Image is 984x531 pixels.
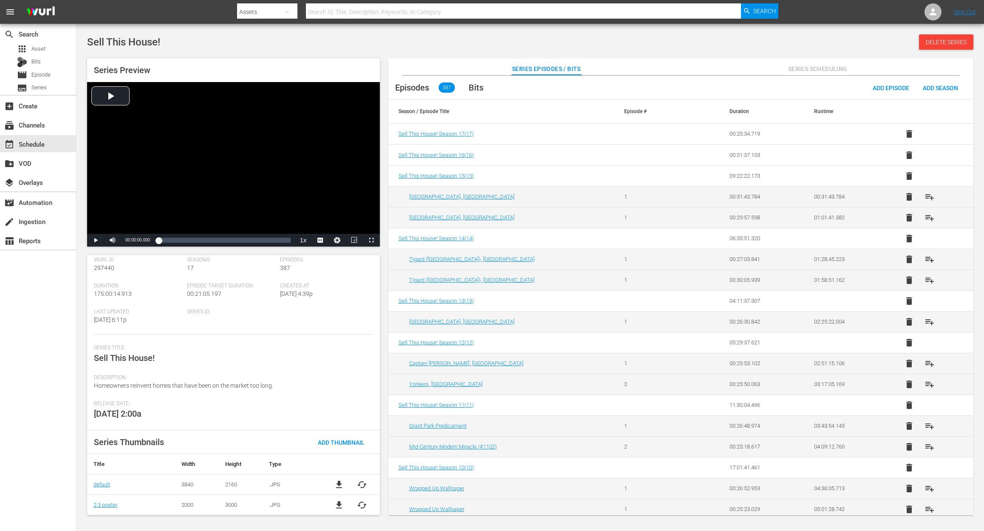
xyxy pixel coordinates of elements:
span: 00:21:05.197 [187,290,221,297]
span: Episode [17,70,27,80]
a: default [93,481,110,488]
td: 05:29:37.621 [719,332,804,353]
button: delete [899,228,919,249]
button: delete [899,145,919,165]
span: playlist_add [925,421,935,431]
a: Sell This House! Season 14(14) [399,235,474,241]
th: Type [263,454,321,474]
button: cached [357,480,367,490]
span: Wurl Id [94,257,183,264]
span: Sell This House! Season 16 ( 16 ) [399,152,474,158]
th: Season / Episode Title [388,99,614,123]
td: 05:01:28.742 [804,499,888,520]
span: delete [904,463,914,473]
a: 2:3 poster [93,502,117,508]
a: Sign Out [954,9,976,15]
span: Sell This House! Season 11 ( 11 ) [399,402,474,408]
span: [DATE] 2:00a [94,409,141,419]
td: 17:01:41.461 [719,457,804,478]
span: Sell This House! [94,353,155,363]
td: 2 [614,436,698,457]
span: [DATE] 6:11p [94,316,127,323]
span: Episodes [280,257,369,264]
span: delete [904,442,914,452]
span: playlist_add [925,504,935,514]
div: Video Player [87,82,380,247]
td: 00:30:05.939 [719,270,804,290]
span: Bits [469,82,484,93]
button: delete [899,249,919,270]
td: 2160 [219,474,263,495]
span: Release Date: [94,400,369,407]
a: Tigard ([GEOGRAPHIC_DATA]), [GEOGRAPHIC_DATA] [409,256,534,262]
span: delete [904,338,914,348]
span: 387 [438,82,455,93]
span: playlist_add [925,213,935,223]
span: Sell This House! Season 12 ( 12 ) [399,339,474,346]
button: playlist_add [919,249,940,270]
span: playlist_add [925,442,935,452]
button: playlist_add [919,416,940,436]
span: delete [904,400,914,410]
span: Duration [94,283,183,290]
span: Episode [31,71,51,79]
button: Picture-in-Picture [346,234,363,247]
span: Asset [31,45,45,53]
span: Create [4,101,14,111]
button: Captions [312,234,329,247]
span: Add Thumbnail [311,439,371,446]
td: 01:01:41.382 [804,207,888,228]
button: playlist_add [919,270,940,290]
a: file_download [334,480,344,490]
a: Captain [PERSON_NAME], [GEOGRAPHIC_DATA] [409,360,523,366]
td: 00:25:18.617 [719,436,804,457]
span: Sell This House! Season 15 ( 15 ) [399,173,474,179]
span: Episodes [395,82,429,93]
td: 00:26:30.842 [719,311,804,332]
td: 00:26:52.953 [719,478,804,499]
td: 1 [614,478,698,499]
a: Tigard ([GEOGRAPHIC_DATA]), [GEOGRAPHIC_DATA] [409,277,534,283]
button: playlist_add [919,207,940,228]
td: 1 [614,207,698,228]
button: delete [899,437,919,457]
td: 1 [614,353,698,374]
a: Wrapped Up Wallpaper [409,485,464,491]
div: Progress Bar [158,238,290,243]
button: delete [899,207,919,228]
span: delete [904,192,914,202]
button: delete [899,312,919,332]
td: 03:17:05.169 [804,374,888,395]
span: playlist_add [925,254,935,264]
button: delete [899,416,919,436]
button: playlist_add [919,187,940,207]
button: Fullscreen [363,234,380,247]
td: 00:26:48.974 [719,415,804,436]
td: 1 [614,499,698,520]
button: Add Episode [866,80,916,95]
span: Last Updated [94,309,183,315]
span: 387 [280,264,290,271]
span: delete [904,150,914,160]
button: delete [899,353,919,374]
td: 1 [614,415,698,436]
span: cached [357,500,367,510]
td: 3000 [219,495,263,515]
span: VOD [4,159,14,169]
span: 00:00:00.000 [125,238,150,242]
td: 2 [614,374,698,395]
a: [GEOGRAPHIC_DATA], [GEOGRAPHIC_DATA] [409,318,515,325]
span: delete [904,254,914,264]
button: delete [899,124,919,144]
span: Schedule [4,139,14,150]
td: 09:22:22.173 [719,165,804,186]
span: 297440 [94,264,114,271]
span: delete [904,379,914,389]
span: delete [904,233,914,244]
td: 03:43:54.143 [804,415,888,436]
td: 04:36:05.713 [804,478,888,499]
span: Series Preview [94,65,150,75]
a: Yonkers, [GEOGRAPHIC_DATA] [409,381,483,387]
span: delete [904,317,914,327]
